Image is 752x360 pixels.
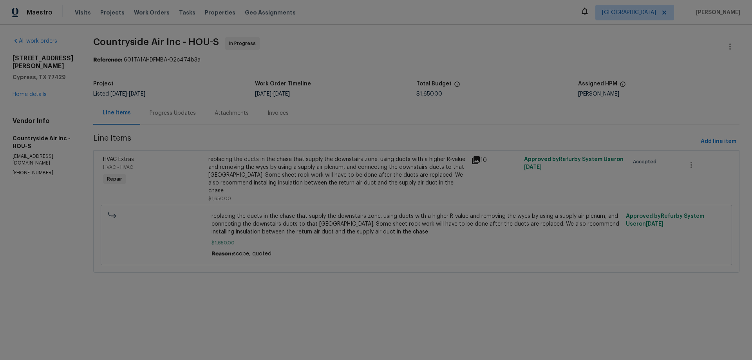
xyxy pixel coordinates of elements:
[179,10,195,15] span: Tasks
[698,134,739,149] button: Add line item
[215,109,249,117] div: Attachments
[646,221,663,227] span: [DATE]
[13,117,74,125] h4: Vendor Info
[416,81,452,87] h5: Total Budget
[233,251,271,257] span: scope, quoted
[602,9,656,16] span: [GEOGRAPHIC_DATA]
[93,81,114,87] h5: Project
[27,9,52,16] span: Maestro
[255,91,271,97] span: [DATE]
[211,239,621,247] span: $1,650.00
[103,157,134,162] span: HVAC Extras
[454,81,460,91] span: The total cost of line items that have been proposed by Opendoor. This sum includes line items th...
[13,92,47,97] a: Home details
[103,109,131,117] div: Line Items
[255,91,290,97] span: -
[626,213,704,227] span: Approved by Refurby System User on
[93,134,698,149] span: Line Items
[255,81,311,87] h5: Work Order Timeline
[633,158,660,166] span: Accepted
[578,81,617,87] h5: Assigned HPM
[13,38,57,44] a: All work orders
[208,196,231,201] span: $1,650.00
[13,73,74,81] h5: Cypress, TX 77429
[524,157,624,170] span: Approved by Refurby System User on
[416,91,442,97] span: $1,650.00
[13,54,74,70] h2: [STREET_ADDRESS][PERSON_NAME]
[578,91,739,97] div: [PERSON_NAME]
[205,9,235,16] span: Properties
[104,175,125,183] span: Repair
[100,9,125,16] span: Projects
[110,91,145,97] span: -
[208,156,467,195] div: replacing the ducts in the chase that supply the downstairs zone. using ducts with a higher R-val...
[93,57,122,63] b: Reference:
[134,9,170,16] span: Work Orders
[471,156,519,165] div: 10
[229,40,259,47] span: In Progress
[268,109,289,117] div: Invoices
[273,91,290,97] span: [DATE]
[211,251,233,257] span: Reason:
[620,81,626,91] span: The hpm assigned to this work order.
[150,109,196,117] div: Progress Updates
[13,153,74,166] p: [EMAIL_ADDRESS][DOMAIN_NAME]
[524,165,542,170] span: [DATE]
[245,9,296,16] span: Geo Assignments
[93,56,739,64] div: 601TA1AHDFMBA-02c474b3a
[103,165,133,170] span: HVAC - HVAC
[701,137,736,147] span: Add line item
[693,9,740,16] span: [PERSON_NAME]
[129,91,145,97] span: [DATE]
[93,91,145,97] span: Listed
[93,37,219,47] span: Countryside Air Inc - HOU-S
[13,134,74,150] h5: Countryside Air Inc - HOU-S
[75,9,91,16] span: Visits
[13,170,74,176] p: [PHONE_NUMBER]
[211,212,621,236] span: replacing the ducts in the chase that supply the downstairs zone. using ducts with a higher R-val...
[110,91,127,97] span: [DATE]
